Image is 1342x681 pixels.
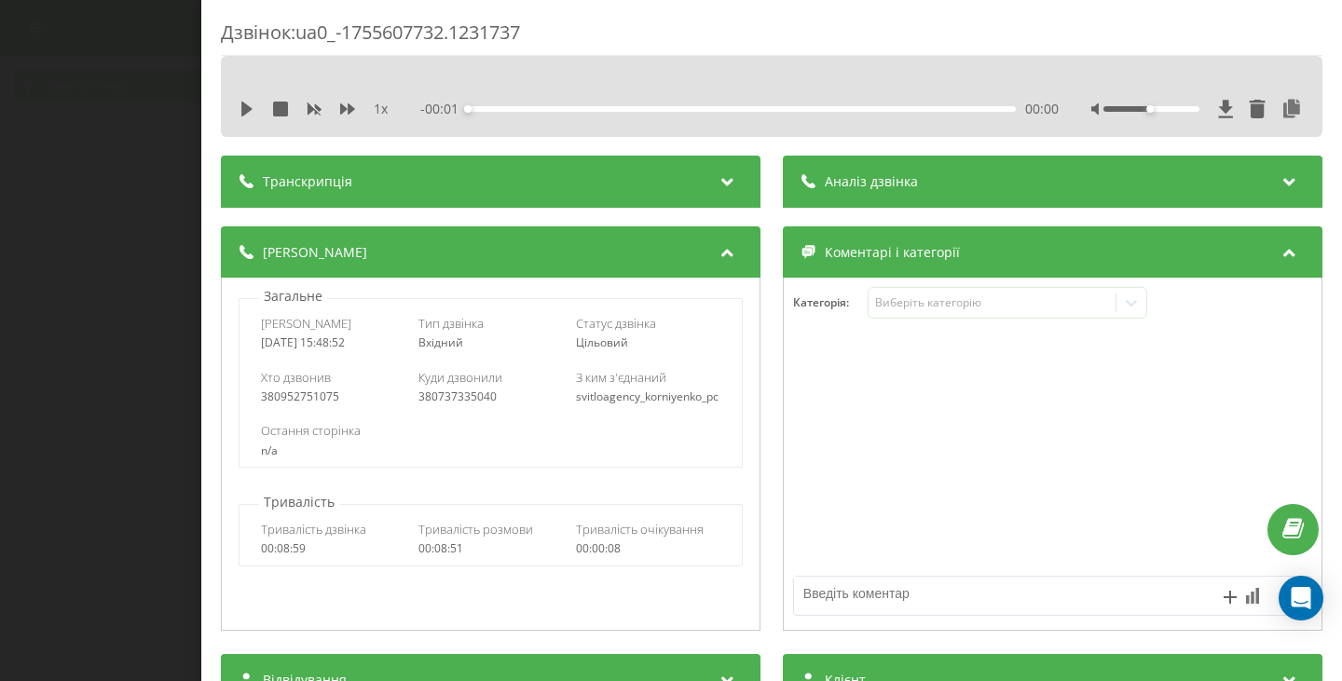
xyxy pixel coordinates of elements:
span: - 00:01 [420,100,468,118]
span: Аналіз дзвінка [825,172,918,191]
div: 00:08:59 [261,542,405,555]
div: [DATE] 15:48:52 [261,336,405,349]
div: Accessibility label [1146,105,1154,113]
span: Транскрипція [263,172,352,191]
span: 00:00 [1025,100,1059,118]
span: Коментарі і категорії [825,243,960,262]
span: Куди дзвонили [418,369,502,386]
div: Open Intercom Messenger [1279,576,1323,620]
p: Загальне [259,287,327,306]
div: 380737335040 [418,390,563,403]
span: Хто дзвонив [261,369,331,386]
span: [PERSON_NAME] [263,243,367,262]
div: 00:08:51 [418,542,563,555]
span: Вхідний [418,334,463,350]
div: Accessibility label [464,105,472,113]
span: Цільовий [576,334,628,350]
div: Виберіть категорію [875,295,1108,310]
h4: Категорія : [793,296,868,309]
span: Тривалість розмови [418,521,533,538]
span: [PERSON_NAME] [261,315,351,332]
div: n/a [261,444,719,457]
span: 1 x [374,100,388,118]
div: Дзвінок : ua0_-1755607732.1231737 [221,20,1322,56]
div: 00:00:08 [576,542,720,555]
div: svitloagency_korniyenko_pc [576,390,720,403]
span: З ким з'єднаний [576,369,666,386]
span: Тривалість дзвінка [261,521,366,538]
div: 380952751075 [261,390,405,403]
span: Тип дзвінка [418,315,484,332]
span: Статус дзвінка [576,315,656,332]
p: Тривалість [259,493,339,511]
span: Остання сторінка [261,422,361,439]
span: Тривалість очікування [576,521,704,538]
